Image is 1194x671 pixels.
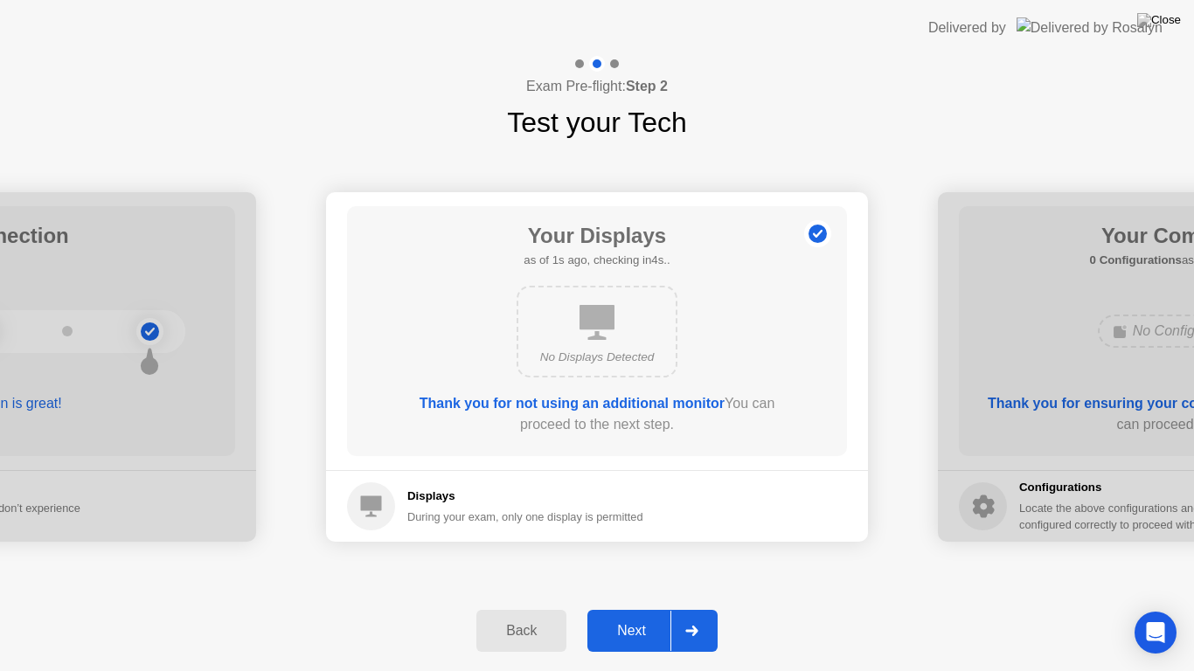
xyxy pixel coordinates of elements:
div: Open Intercom Messenger [1135,612,1177,654]
button: Next [587,610,718,652]
div: No Displays Detected [532,349,662,366]
div: During your exam, only one display is permitted [407,508,643,525]
h5: as of 1s ago, checking in4s.. [524,252,670,269]
h4: Exam Pre-flight: [526,76,668,97]
h5: Displays [407,488,643,505]
img: Close [1137,13,1181,27]
div: Delivered by [928,17,1006,38]
h1: Your Displays [524,220,670,252]
button: Back [476,610,566,652]
div: Back [482,623,561,639]
b: Thank you for not using an additional monitor [420,396,725,411]
div: Next [593,623,670,639]
b: Step 2 [626,79,668,93]
div: You can proceed to the next step. [397,393,797,435]
img: Delivered by Rosalyn [1017,17,1163,38]
h1: Test your Tech [507,101,687,143]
